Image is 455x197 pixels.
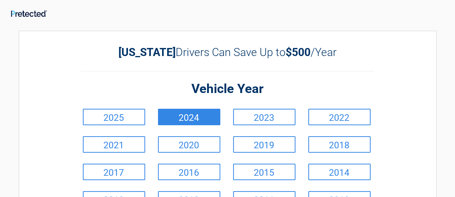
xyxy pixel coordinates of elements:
a: 2017 [83,164,145,180]
b: [US_STATE] [118,46,176,59]
a: 2016 [158,164,220,180]
b: $500 [286,46,311,59]
img: Main Logo [11,10,47,17]
a: 2015 [233,164,296,180]
a: 2018 [308,136,371,153]
h2: Vehicle Year [81,81,374,98]
a: 2021 [83,136,145,153]
a: 2023 [233,109,296,125]
a: 2014 [308,164,371,180]
a: 2022 [308,109,371,125]
a: 2020 [158,136,220,153]
a: 2025 [83,109,145,125]
h2: Drivers Can Save Up to /Year [81,46,374,59]
a: 2019 [233,136,296,153]
a: 2024 [158,109,220,125]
